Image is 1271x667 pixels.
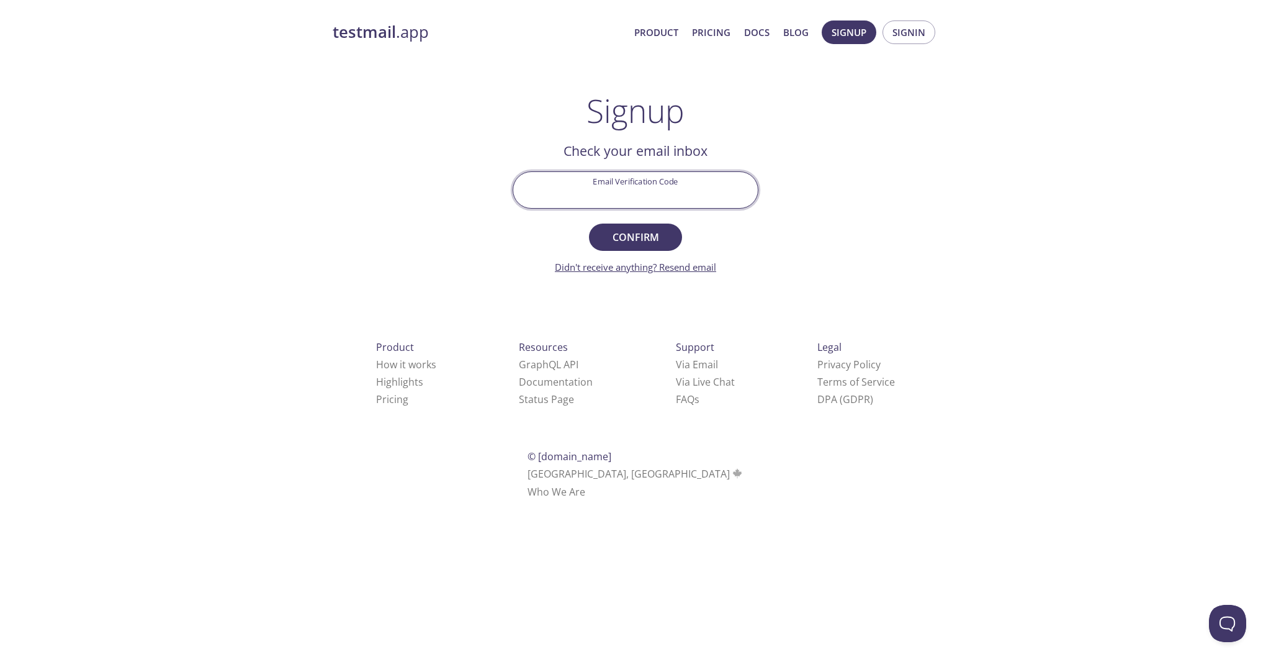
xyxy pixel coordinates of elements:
a: FAQ [676,392,699,406]
strong: testmail [333,21,396,43]
a: DPA (GDPR) [817,392,873,406]
a: Blog [783,24,809,40]
span: Signin [892,24,925,40]
h1: Signup [586,92,685,129]
a: testmail.app [333,22,624,43]
iframe: Help Scout Beacon - Open [1209,605,1246,642]
button: Signin [883,20,935,44]
span: [GEOGRAPHIC_DATA], [GEOGRAPHIC_DATA] [528,467,744,481]
a: Documentation [519,375,593,389]
a: Docs [744,24,770,40]
h2: Check your email inbox [513,140,758,161]
span: Resources [519,340,568,354]
a: Via Email [676,358,718,371]
span: Support [676,340,714,354]
a: Who We Are [528,485,585,499]
a: Status Page [519,392,574,406]
a: Pricing [376,392,408,406]
span: Signup [832,24,866,40]
a: Product [634,24,678,40]
a: Highlights [376,375,423,389]
span: Legal [817,340,842,354]
a: Didn't receive anything? Resend email [555,261,716,273]
a: Pricing [692,24,730,40]
a: Privacy Policy [817,358,881,371]
a: Terms of Service [817,375,895,389]
a: Via Live Chat [676,375,735,389]
button: Confirm [589,224,682,251]
span: Product [376,340,414,354]
span: © [DOMAIN_NAME] [528,450,611,463]
a: How it works [376,358,436,371]
button: Signup [822,20,876,44]
a: GraphQL API [519,358,578,371]
span: Confirm [603,229,668,246]
span: s [694,392,699,406]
